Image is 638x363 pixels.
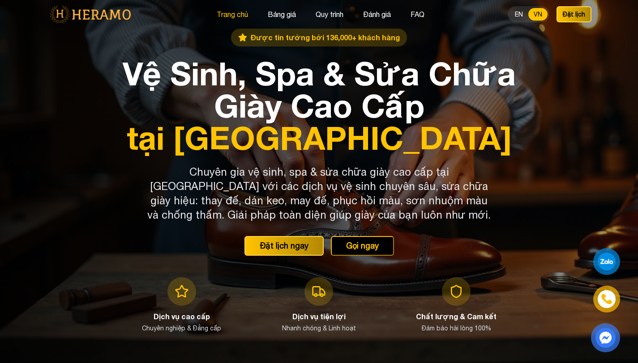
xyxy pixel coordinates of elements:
p: Đảm bảo hài lòng 100% [422,324,491,333]
button: Đặt lịch [557,6,591,22]
p: Nhanh chóng & Linh hoạt [282,324,356,333]
h3: Dịch vụ cao cấp [154,311,210,322]
span: tại [GEOGRAPHIC_DATA] [119,122,520,154]
img: logo-with-text.png [47,5,133,24]
span: Được tin tưởng bởi 136,000+ khách hàng [251,32,400,43]
h1: Vệ Sinh, Spa & Sửa Chữa Giày Cao Cấp [119,57,520,154]
h3: Chất lượng & Cam kết [416,311,497,322]
h3: Dịch vụ tiện lợi [292,311,346,322]
button: Gọi ngay [331,236,394,256]
button: Đặt lịch ngay [244,236,324,256]
p: Chuyên gia vệ sinh, spa & sửa chữa giày cao cấp tại [GEOGRAPHIC_DATA] với các dịch vụ vệ sinh chu... [147,165,491,222]
button: VN [528,8,548,21]
button: Trang chủ [214,8,251,20]
button: EN [510,8,528,21]
img: phone-icon [601,293,613,305]
button: Đánh giá [360,8,394,20]
a: phone-icon [594,287,619,311]
p: Chuyên nghiệp & Đẳng cấp [142,324,221,333]
button: Bảng giá [265,8,299,20]
button: Quy trình [313,8,346,20]
button: FAQ [408,8,427,20]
